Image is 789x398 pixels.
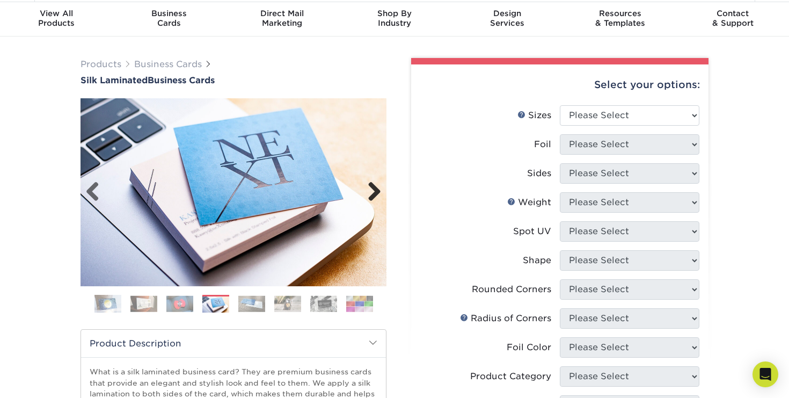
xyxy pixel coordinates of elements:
[564,2,676,37] a: Resources& Templates
[507,196,551,209] div: Weight
[310,295,337,312] img: Business Cards 07
[134,59,202,69] a: Business Cards
[225,9,338,28] div: Marketing
[94,291,121,317] img: Business Cards 01
[274,295,301,312] img: Business Cards 06
[513,225,551,238] div: Spot UV
[451,9,564,28] div: Services
[113,9,225,28] div: Cards
[420,64,700,105] div: Select your options:
[81,75,386,85] a: Silk LaminatedBusiness Cards
[81,75,148,85] span: Silk Laminated
[676,9,789,18] span: Contact
[517,109,551,122] div: Sizes
[472,283,551,296] div: Rounded Corners
[81,75,386,85] h1: Business Cards
[338,9,451,28] div: Industry
[346,295,373,312] img: Business Cards 08
[81,330,386,357] h2: Product Description
[564,9,676,28] div: & Templates
[451,9,564,18] span: Design
[338,2,451,37] a: Shop ByIndustry
[338,9,451,18] span: Shop By
[507,341,551,354] div: Foil Color
[113,9,225,18] span: Business
[81,59,121,69] a: Products
[202,296,229,313] img: Business Cards 04
[225,9,338,18] span: Direct Mail
[460,312,551,325] div: Radius of Corners
[238,295,265,312] img: Business Cards 05
[523,254,551,267] div: Shape
[676,9,789,28] div: & Support
[534,138,551,151] div: Foil
[470,370,551,383] div: Product Category
[676,2,789,37] a: Contact& Support
[81,98,386,286] img: Silk Laminated 04
[225,2,338,37] a: Direct MailMarketing
[564,9,676,18] span: Resources
[3,365,91,394] iframe: Google Customer Reviews
[527,167,551,180] div: Sides
[451,2,564,37] a: DesignServices
[753,361,778,387] div: Open Intercom Messenger
[166,295,193,312] img: Business Cards 03
[130,295,157,312] img: Business Cards 02
[113,2,225,37] a: BusinessCards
